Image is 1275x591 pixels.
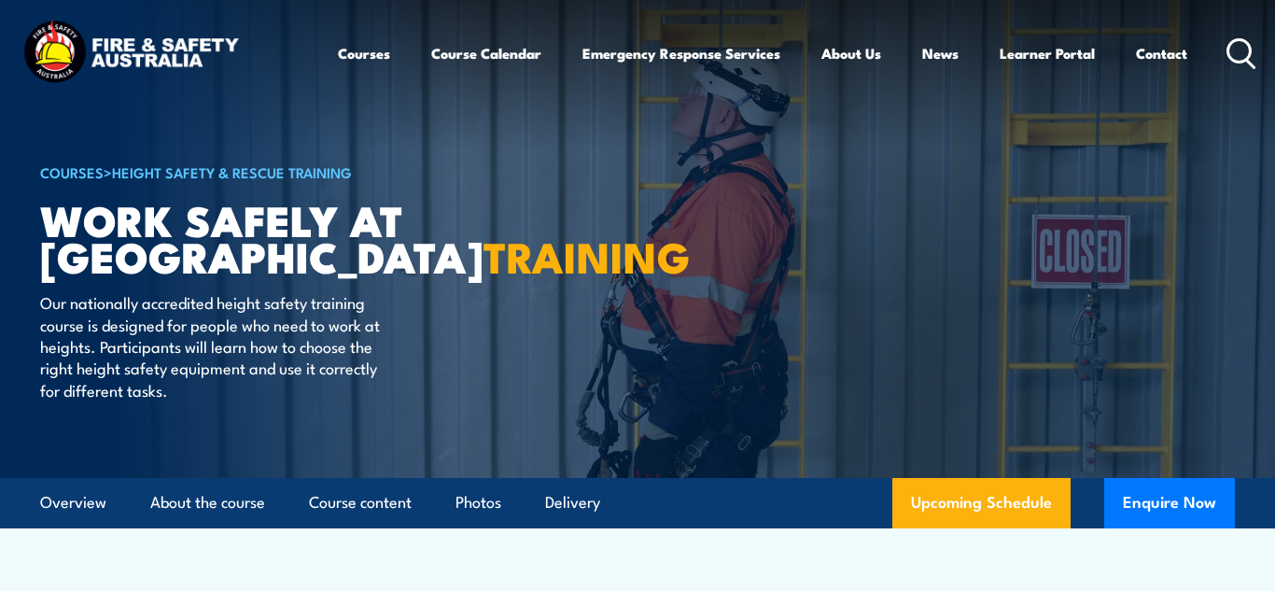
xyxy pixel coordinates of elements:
[545,478,600,528] a: Delivery
[582,31,780,76] a: Emergency Response Services
[338,31,390,76] a: Courses
[112,162,352,182] a: Height Safety & Rescue Training
[431,31,541,76] a: Course Calendar
[309,478,412,528] a: Course content
[922,31,959,76] a: News
[455,478,501,528] a: Photos
[40,291,381,401] p: Our nationally accredited height safety training course is designed for people who need to work a...
[1104,478,1235,528] button: Enquire Now
[150,478,265,528] a: About the course
[1136,31,1187,76] a: Contact
[40,162,104,182] a: COURSES
[483,223,691,288] strong: TRAINING
[40,201,501,274] h1: Work Safely at [GEOGRAPHIC_DATA]
[40,161,501,183] h6: >
[892,478,1071,528] a: Upcoming Schedule
[1000,31,1095,76] a: Learner Portal
[821,31,881,76] a: About Us
[40,478,106,528] a: Overview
